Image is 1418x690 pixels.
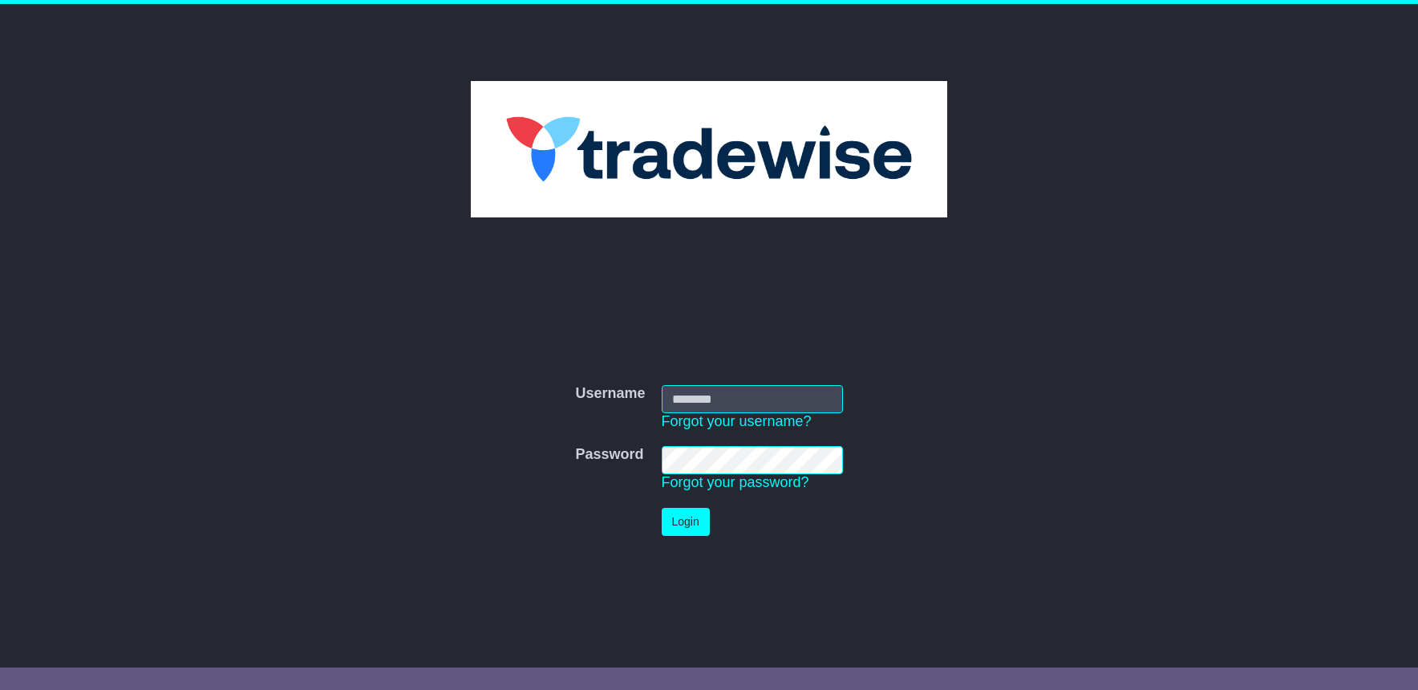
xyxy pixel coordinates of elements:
label: Password [575,446,643,464]
img: Tradewise Global Logistics [471,81,948,217]
label: Username [575,385,645,403]
a: Forgot your username? [662,413,812,429]
button: Login [662,508,710,536]
a: Forgot your password? [662,474,809,490]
